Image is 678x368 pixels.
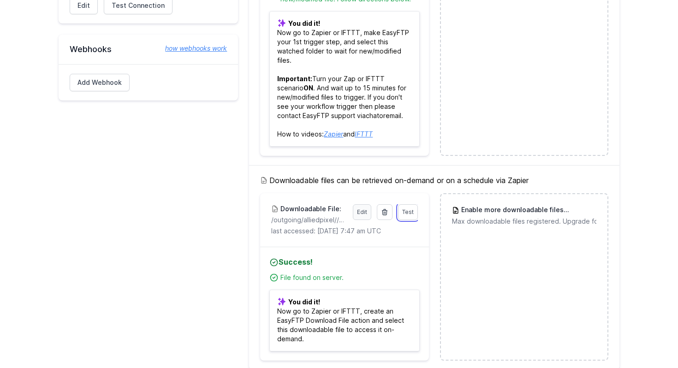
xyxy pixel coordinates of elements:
b: ON [303,84,313,92]
span: Upgrade [564,206,597,215]
a: Enable more downloadable filesUpgrade Max downloadable files registered. Upgrade for more. [441,194,607,237]
a: Zapier [324,130,343,138]
a: email [386,112,401,119]
span: Test Connection [112,1,165,10]
b: You did it! [288,19,320,27]
div: File found on server. [280,273,419,282]
a: Edit [353,204,371,220]
a: chat [366,112,379,119]
h5: Downloadable files can be retrieved on-demand or on a schedule via Zapier [260,175,608,186]
p: last accessed: [DATE] 7:47 am UTC [271,226,417,236]
b: You did it! [288,298,320,306]
a: Test [398,204,418,220]
b: Important: [277,75,312,83]
p: Now go to Zapier or IFTTT, create an EasyFTP Download File action and select this downloadable fi... [269,290,419,351]
h4: Success! [269,256,419,267]
p: /outgoing/alliedpixel//aquinas_20250903.csv [271,215,347,225]
a: Add Webhook [70,74,130,91]
a: how webhooks work [156,44,227,53]
p: Max downloadable files registered. Upgrade for more. [452,217,596,226]
h3: Enable more downloadable files [459,205,596,215]
p: Now go to Zapier or IFTTT, make EasyFTP your 1st trigger step, and select this watched folder to ... [269,11,419,147]
a: IFTTT [355,130,373,138]
h2: Webhooks [70,44,227,55]
span: Test [402,208,414,215]
h3: Downloadable File: [279,204,341,214]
